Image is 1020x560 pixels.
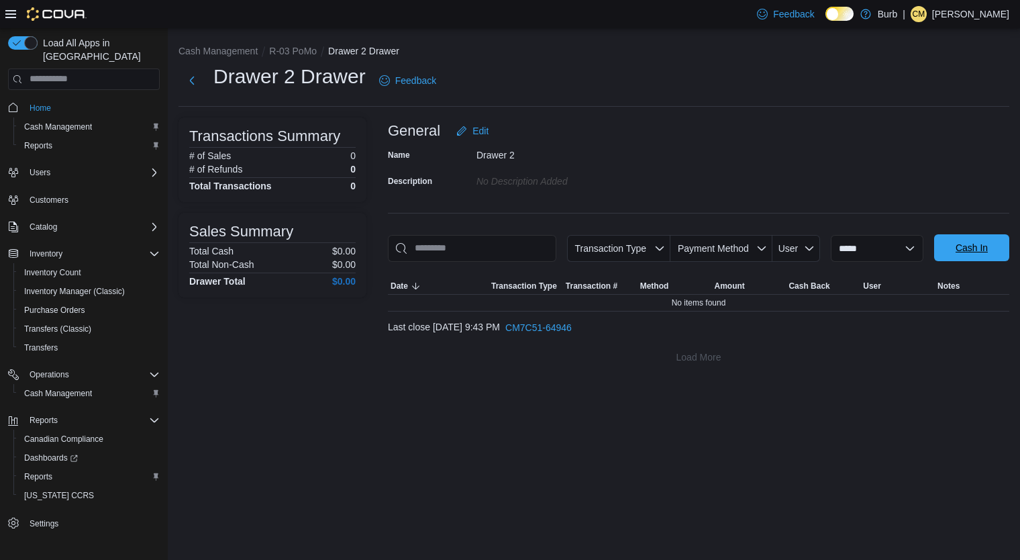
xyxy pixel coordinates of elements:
[24,267,81,278] span: Inventory Count
[189,150,231,161] h6: # of Sales
[332,276,356,287] h4: $0.00
[30,195,68,205] span: Customers
[13,467,165,486] button: Reports
[13,338,165,357] button: Transfers
[19,302,91,318] a: Purchase Orders
[712,278,786,294] button: Amount
[189,246,234,256] h6: Total Cash
[24,246,68,262] button: Inventory
[388,314,1009,341] div: Last close [DATE] 9:43 PM
[472,124,489,138] span: Edit
[24,140,52,151] span: Reports
[860,278,935,294] button: User
[13,430,165,449] button: Canadian Compliance
[3,411,165,430] button: Reports
[935,278,1009,294] button: Notes
[563,278,637,294] button: Transaction #
[30,369,69,380] span: Operations
[676,351,721,364] span: Load More
[24,305,85,316] span: Purchase Orders
[678,243,749,254] span: Payment Method
[395,74,436,87] span: Feedback
[24,367,74,383] button: Operations
[3,244,165,263] button: Inventory
[937,281,960,291] span: Notes
[24,412,160,428] span: Reports
[269,46,317,56] button: R-03 PoMo
[786,278,860,294] button: Cash Back
[30,222,57,232] span: Catalog
[350,164,356,175] p: 0
[24,471,52,482] span: Reports
[24,100,56,116] a: Home
[491,281,557,291] span: Transaction Type
[13,449,165,467] a: Dashboards
[13,486,165,505] button: [US_STATE] CCRS
[574,243,646,254] span: Transaction Type
[19,450,160,466] span: Dashboards
[24,453,78,463] span: Dashboards
[19,138,58,154] a: Reports
[19,265,160,281] span: Inventory Count
[24,434,103,445] span: Canadian Compliance
[956,241,988,254] span: Cash In
[566,281,617,291] span: Transaction #
[637,278,712,294] button: Method
[332,259,356,270] p: $0.00
[30,167,50,178] span: Users
[13,320,165,338] button: Transfers (Classic)
[670,235,772,262] button: Payment Method
[374,67,442,94] a: Feedback
[24,490,94,501] span: [US_STATE] CCRS
[328,46,399,56] button: Drawer 2 Drawer
[24,219,62,235] button: Catalog
[24,191,160,208] span: Customers
[913,6,925,22] span: CM
[13,136,165,155] button: Reports
[24,516,64,532] a: Settings
[24,342,58,353] span: Transfers
[772,235,820,262] button: User
[825,7,854,21] input: Dark Mode
[19,119,97,135] a: Cash Management
[19,469,58,485] a: Reports
[388,176,432,187] label: Description
[19,283,160,299] span: Inventory Manager (Classic)
[189,181,272,191] h4: Total Transactions
[19,469,160,485] span: Reports
[30,518,58,529] span: Settings
[13,301,165,320] button: Purchase Orders
[19,302,160,318] span: Purchase Orders
[505,321,572,334] span: CM7C51-64946
[24,388,92,399] span: Cash Management
[24,324,91,334] span: Transfers (Classic)
[178,44,1009,60] nav: An example of EuiBreadcrumbs
[350,181,356,191] h4: 0
[391,281,408,291] span: Date
[189,276,246,287] h4: Drawer Total
[30,415,58,426] span: Reports
[3,218,165,236] button: Catalog
[24,412,63,428] button: Reports
[3,365,165,384] button: Operations
[24,122,92,132] span: Cash Management
[24,165,56,181] button: Users
[24,219,160,235] span: Catalog
[3,163,165,182] button: Users
[189,128,340,144] h3: Transactions Summary
[19,487,99,504] a: [US_STATE] CCRS
[19,321,97,337] a: Transfers (Classic)
[3,190,165,209] button: Customers
[500,314,577,341] button: CM7C51-64946
[489,278,563,294] button: Transaction Type
[911,6,927,22] div: Cristian Malara
[19,340,160,356] span: Transfers
[715,281,745,291] span: Amount
[189,224,293,240] h3: Sales Summary
[19,340,63,356] a: Transfers
[19,283,130,299] a: Inventory Manager (Classic)
[13,263,165,282] button: Inventory Count
[24,99,160,116] span: Home
[388,278,489,294] button: Date
[19,450,83,466] a: Dashboards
